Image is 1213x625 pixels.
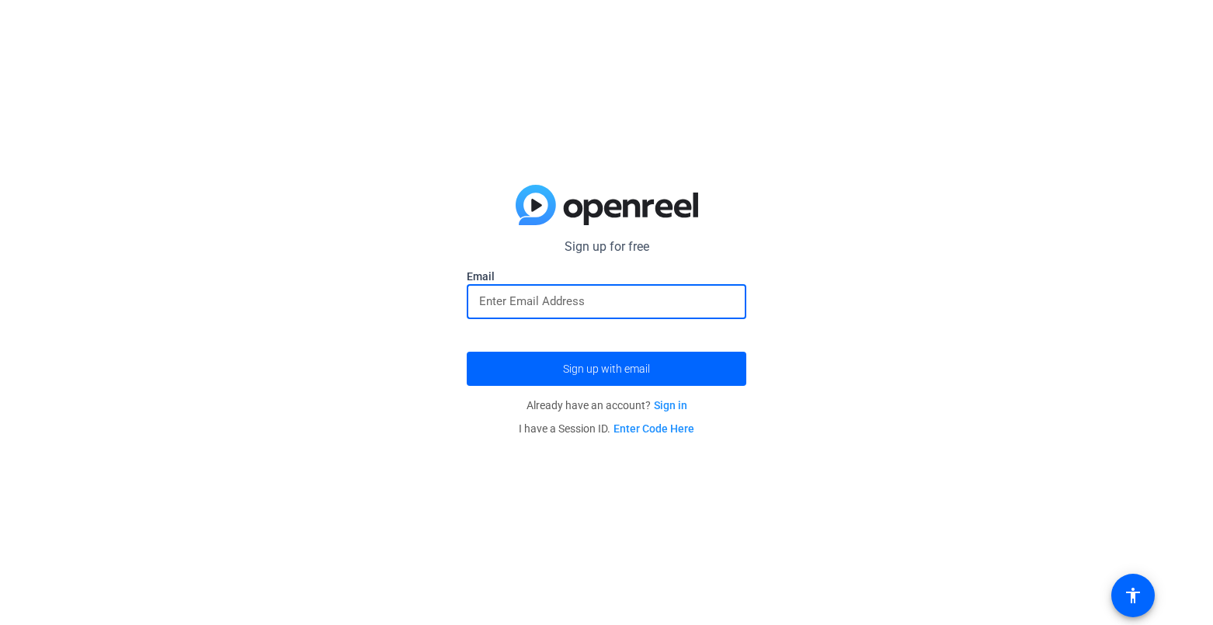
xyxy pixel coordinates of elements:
[613,422,694,435] a: Enter Code Here
[467,269,746,284] label: Email
[527,399,687,411] span: Already have an account?
[516,185,698,225] img: blue-gradient.svg
[1124,586,1142,605] mat-icon: accessibility
[479,292,734,311] input: Enter Email Address
[467,238,746,256] p: Sign up for free
[467,352,746,386] button: Sign up with email
[519,422,694,435] span: I have a Session ID.
[654,399,687,411] a: Sign in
